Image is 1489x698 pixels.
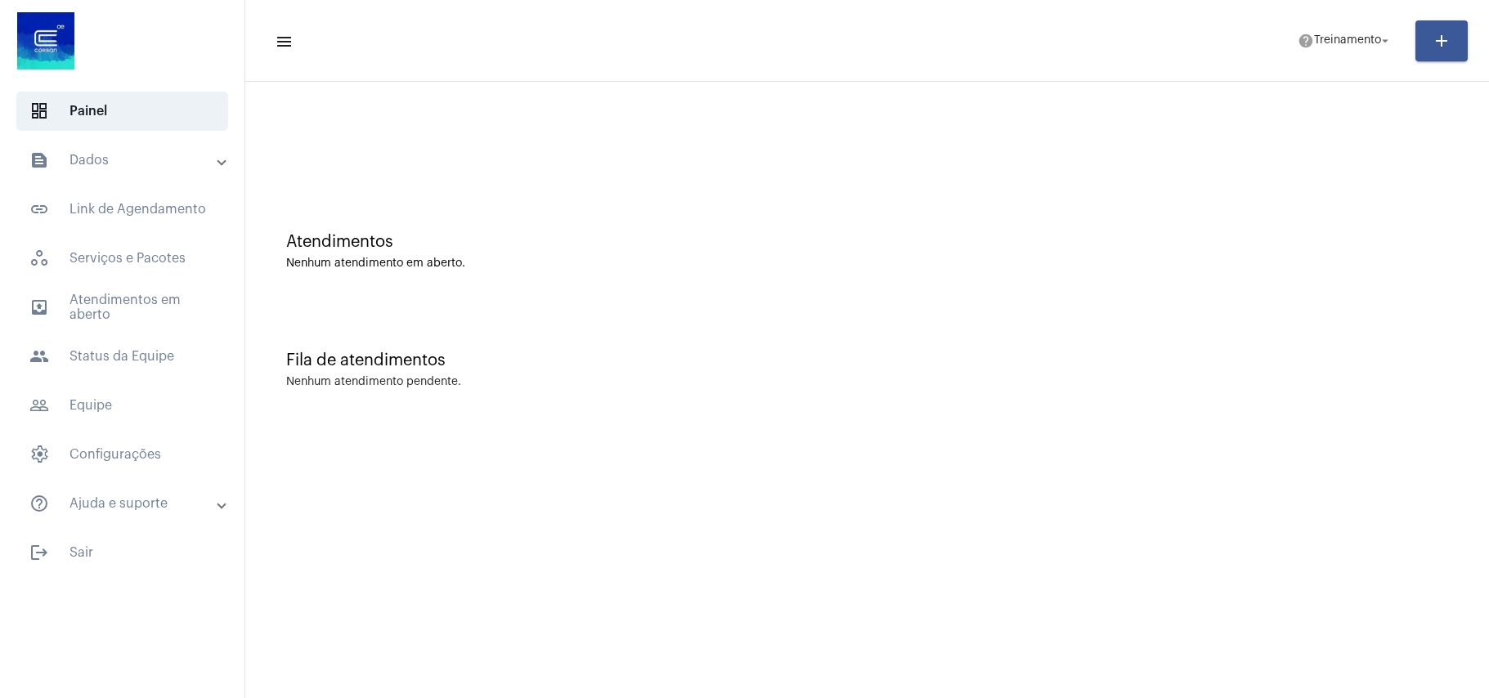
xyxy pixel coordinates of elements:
mat-icon: sidenav icon [29,347,49,366]
span: Status da Equipe [16,337,228,376]
mat-icon: sidenav icon [29,199,49,219]
mat-icon: sidenav icon [29,494,49,513]
mat-icon: add [1432,31,1451,51]
span: Sair [16,533,228,572]
mat-icon: sidenav icon [29,298,49,317]
span: sidenav icon [29,101,49,121]
mat-icon: sidenav icon [29,396,49,415]
mat-icon: sidenav icon [275,32,291,51]
mat-icon: sidenav icon [29,543,49,562]
div: Atendimentos [286,233,1448,251]
mat-expansion-panel-header: sidenav iconAjuda e suporte [10,484,244,523]
img: d4669ae0-8c07-2337-4f67-34b0df7f5ae4.jpeg [13,8,78,74]
span: Configurações [16,435,228,474]
mat-icon: arrow_drop_down [1378,34,1393,48]
span: Link de Agendamento [16,190,228,229]
mat-expansion-panel-header: sidenav iconDados [10,141,244,180]
div: Nenhum atendimento pendente. [286,376,461,388]
span: Atendimentos em aberto [16,288,228,327]
span: sidenav icon [29,445,49,464]
button: Treinamento [1288,25,1402,57]
mat-panel-title: Ajuda e suporte [29,494,218,513]
span: sidenav icon [29,248,49,268]
span: Painel [16,92,228,131]
mat-icon: help [1298,33,1314,49]
span: Equipe [16,386,228,425]
span: Treinamento [1314,35,1381,47]
div: Nenhum atendimento em aberto. [286,257,1448,270]
span: Serviços e Pacotes [16,239,228,278]
mat-icon: sidenav icon [29,150,49,170]
div: Fila de atendimentos [286,351,1448,369]
mat-panel-title: Dados [29,150,218,170]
